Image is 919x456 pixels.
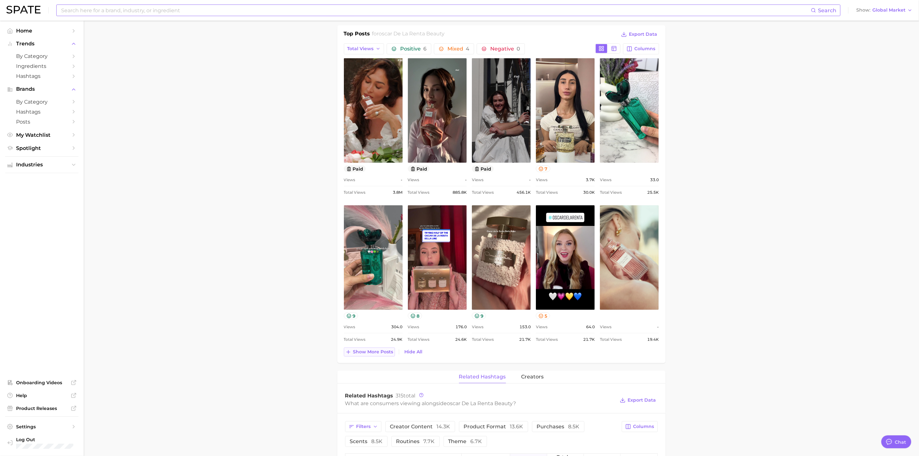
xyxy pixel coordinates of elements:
[623,43,659,54] button: Columns
[633,424,654,429] span: Columns
[536,323,547,331] span: Views
[536,312,550,319] button: 5
[408,176,419,184] span: Views
[583,336,595,343] span: 21.7k
[16,86,68,92] span: Brands
[517,46,520,52] span: 0
[472,323,483,331] span: Views
[600,189,622,196] span: Total Views
[536,176,547,184] span: Views
[408,336,430,343] span: Total Views
[391,323,403,331] span: 304.0
[5,26,78,36] a: Home
[618,396,657,405] button: Export Data
[16,162,68,168] span: Industries
[536,165,550,172] button: 7
[472,336,494,343] span: Total Views
[16,393,68,398] span: Help
[472,165,494,172] button: paid
[372,30,445,40] h2: for
[600,323,611,331] span: Views
[60,5,811,16] input: Search here for a brand, industry, or ingredient
[536,336,558,343] span: Total Views
[586,176,595,184] span: 3.7k
[391,336,403,343] span: 24.9k
[635,46,656,51] span: Columns
[517,189,531,196] span: 456.1k
[455,323,467,331] span: 176.0
[510,423,523,430] span: 13.6k
[5,107,78,117] a: Hashtags
[424,438,435,444] span: 7.7k
[344,43,384,54] button: Total Views
[408,189,430,196] span: Total Views
[345,393,393,399] span: Related Hashtags
[5,160,78,170] button: Industries
[472,176,483,184] span: Views
[345,399,615,408] div: What are consumers viewing alongside ?
[600,336,622,343] span: Total Views
[16,109,68,115] span: Hashtags
[455,336,467,343] span: 24.6k
[16,437,83,442] span: Log Out
[519,336,531,343] span: 21.7k
[465,176,467,184] span: -
[16,145,68,151] span: Spotlight
[448,439,482,444] span: theme
[344,323,355,331] span: Views
[379,31,445,37] span: oscar de la renta beauty
[16,53,68,59] span: by Category
[466,46,469,52] span: 4
[16,119,68,125] span: Posts
[16,132,68,138] span: My Watchlist
[471,438,482,444] span: 6.7k
[347,46,374,51] span: Total Views
[519,323,531,331] span: 153.0
[350,439,383,444] span: scents
[405,349,423,355] span: Hide All
[16,424,68,430] span: Settings
[408,165,430,172] button: paid
[647,189,659,196] span: 25.5k
[5,51,78,61] a: by Category
[345,421,381,432] button: Filters
[408,323,419,331] span: Views
[356,424,371,429] span: Filters
[437,423,450,430] span: 14.3k
[403,348,424,356] button: Hide All
[5,404,78,413] a: Product Releases
[408,312,422,319] button: 8
[855,6,914,14] button: ShowGlobal Market
[344,336,366,343] span: Total Views
[529,176,531,184] span: -
[521,374,544,380] span: creators
[5,130,78,140] a: My Watchlist
[372,438,383,444] span: 8.5k
[5,378,78,387] a: Onboarding Videos
[344,30,370,40] h1: Top Posts
[5,435,78,451] a: Log out. Currently logged in with e-mail srosen@interparfumsinc.com.
[423,46,427,52] span: 6
[537,424,580,429] span: purchases
[5,84,78,94] button: Brands
[628,397,656,403] span: Export Data
[5,391,78,400] a: Help
[390,424,450,429] span: creator content
[16,41,68,47] span: Trends
[396,439,435,444] span: routines
[401,176,403,184] span: -
[5,422,78,432] a: Settings
[16,63,68,69] span: Ingredients
[600,176,611,184] span: Views
[490,46,520,51] span: Negative
[650,176,659,184] span: 33.0
[536,189,558,196] span: Total Views
[5,97,78,107] a: by Category
[620,30,659,39] button: Export Data
[856,8,870,12] span: Show
[472,189,494,196] span: Total Views
[657,323,659,331] span: -
[344,176,355,184] span: Views
[5,117,78,127] a: Posts
[818,7,836,14] span: Search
